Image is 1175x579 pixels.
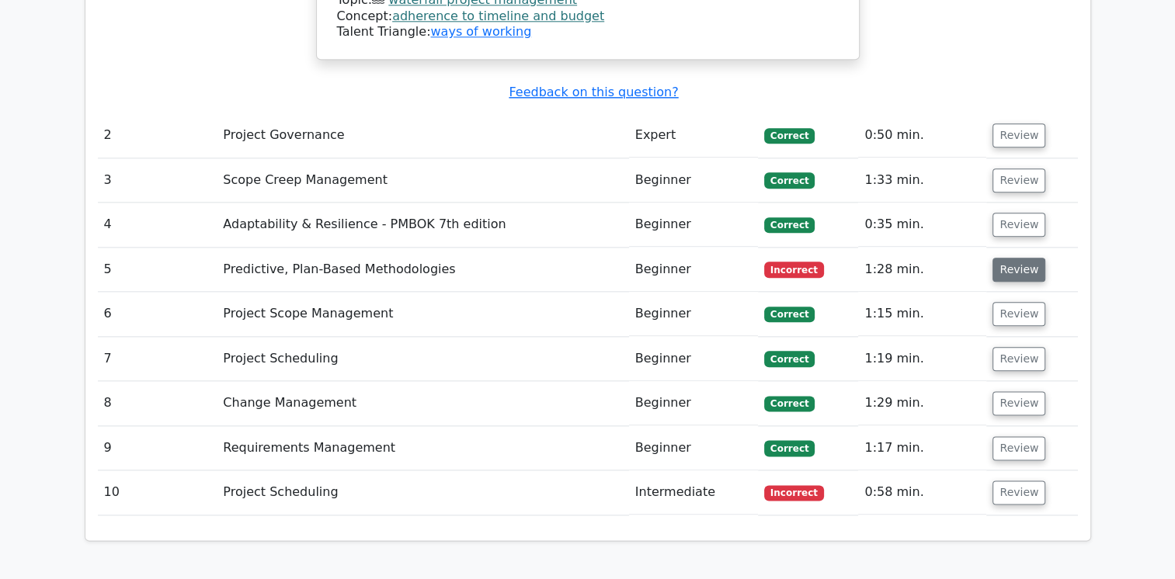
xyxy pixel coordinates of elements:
[858,248,986,292] td: 1:28 min.
[629,158,758,203] td: Beginner
[629,248,758,292] td: Beginner
[217,113,628,158] td: Project Governance
[858,381,986,425] td: 1:29 min.
[98,113,217,158] td: 2
[992,258,1045,282] button: Review
[629,426,758,470] td: Beginner
[764,396,815,411] span: Correct
[764,351,815,366] span: Correct
[217,248,628,292] td: Predictive, Plan-Based Methodologies
[629,113,758,158] td: Expert
[992,213,1045,237] button: Review
[764,217,815,233] span: Correct
[858,203,986,247] td: 0:35 min.
[992,123,1045,147] button: Review
[98,292,217,336] td: 6
[992,168,1045,192] button: Review
[992,391,1045,415] button: Review
[217,292,628,336] td: Project Scope Management
[217,203,628,247] td: Adaptability & Resilience - PMBOK 7th edition
[764,172,815,188] span: Correct
[764,485,824,501] span: Incorrect
[858,426,986,470] td: 1:17 min.
[629,337,758,381] td: Beginner
[858,337,986,381] td: 1:19 min.
[629,470,758,515] td: Intermediate
[629,203,758,247] td: Beginner
[98,248,217,292] td: 5
[392,9,604,23] a: adherence to timeline and budget
[217,337,628,381] td: Project Scheduling
[992,347,1045,371] button: Review
[992,302,1045,326] button: Review
[98,381,217,425] td: 8
[217,158,628,203] td: Scope Creep Management
[858,158,986,203] td: 1:33 min.
[764,262,824,277] span: Incorrect
[992,436,1045,460] button: Review
[98,158,217,203] td: 3
[992,480,1045,504] button: Review
[509,85,678,99] a: Feedback on this question?
[217,470,628,515] td: Project Scheduling
[764,128,815,144] span: Correct
[98,203,217,247] td: 4
[629,292,758,336] td: Beginner
[217,381,628,425] td: Change Management
[337,9,839,25] div: Concept:
[858,470,986,515] td: 0:58 min.
[98,337,217,381] td: 7
[629,381,758,425] td: Beginner
[764,440,815,456] span: Correct
[98,470,217,515] td: 10
[858,113,986,158] td: 0:50 min.
[98,426,217,470] td: 9
[430,24,531,39] a: ways of working
[217,426,628,470] td: Requirements Management
[764,307,815,322] span: Correct
[858,292,986,336] td: 1:15 min.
